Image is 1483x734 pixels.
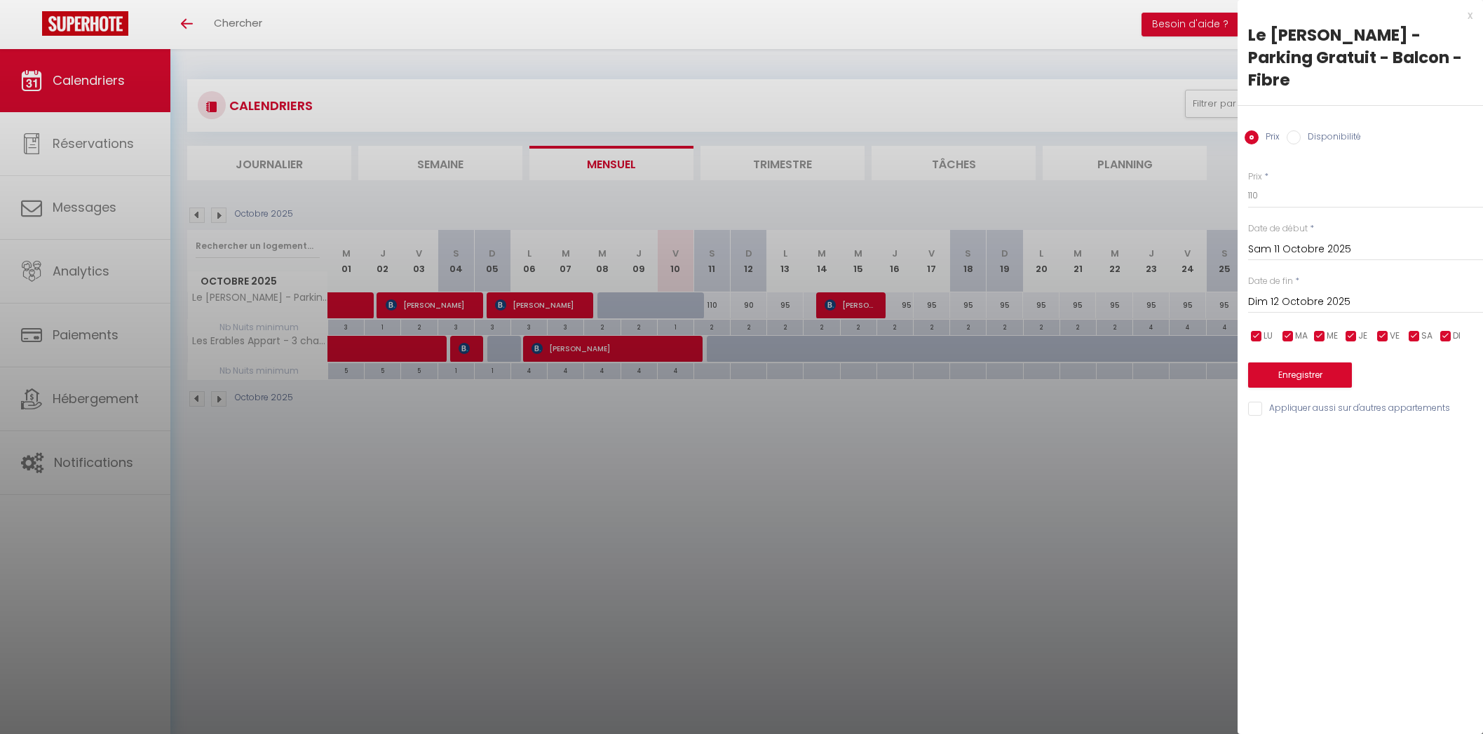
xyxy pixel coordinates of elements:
[1301,130,1361,146] label: Disponibilité
[1421,329,1433,343] span: SA
[1248,222,1308,236] label: Date de début
[1453,329,1461,343] span: DI
[1264,329,1273,343] span: LU
[1238,7,1472,24] div: x
[1259,130,1280,146] label: Prix
[1248,275,1293,288] label: Date de fin
[1248,24,1472,91] div: Le [PERSON_NAME] - Parking Gratuit - Balcon - Fibre
[1390,329,1400,343] span: VE
[1295,329,1308,343] span: MA
[1358,329,1367,343] span: JE
[1248,170,1262,184] label: Prix
[1248,362,1352,388] button: Enregistrer
[1327,329,1338,343] span: ME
